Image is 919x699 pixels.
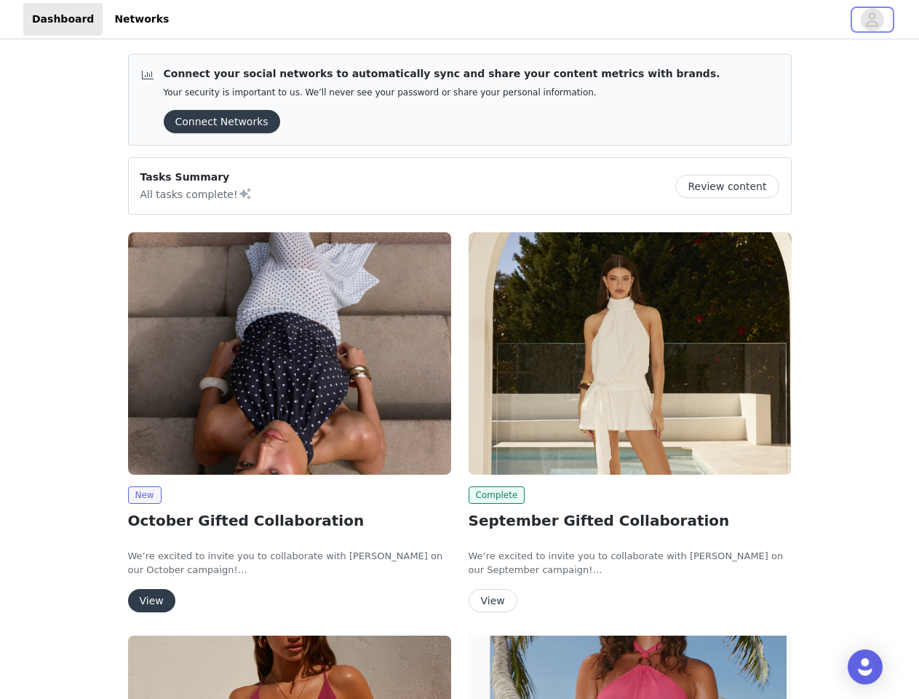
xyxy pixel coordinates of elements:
[164,66,720,82] p: Connect your social networks to automatically sync and share your content metrics with brands.
[140,185,252,202] p: All tasks complete!
[128,596,175,607] a: View
[164,87,720,98] p: Your security is important to us. We’ll never see your password or share your personal information.
[106,3,178,36] a: Networks
[469,510,792,532] h2: September Gifted Collaboration
[128,510,451,532] h2: October Gifted Collaboration
[865,8,879,31] div: avatar
[848,649,883,684] div: Open Intercom Messenger
[469,596,517,607] a: View
[128,232,451,475] img: Peppermayo CA
[469,486,525,504] span: Complete
[469,589,517,612] button: View
[23,3,103,36] a: Dashboard
[140,170,252,185] p: Tasks Summary
[164,110,280,133] button: Connect Networks
[128,589,175,612] button: View
[469,549,792,577] p: We’re excited to invite you to collaborate with [PERSON_NAME] on our September campaign!
[675,175,779,198] button: Review content
[128,549,451,577] p: We’re excited to invite you to collaborate with [PERSON_NAME] on our October campaign!
[469,232,792,475] img: Peppermayo CA
[128,486,162,504] span: New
